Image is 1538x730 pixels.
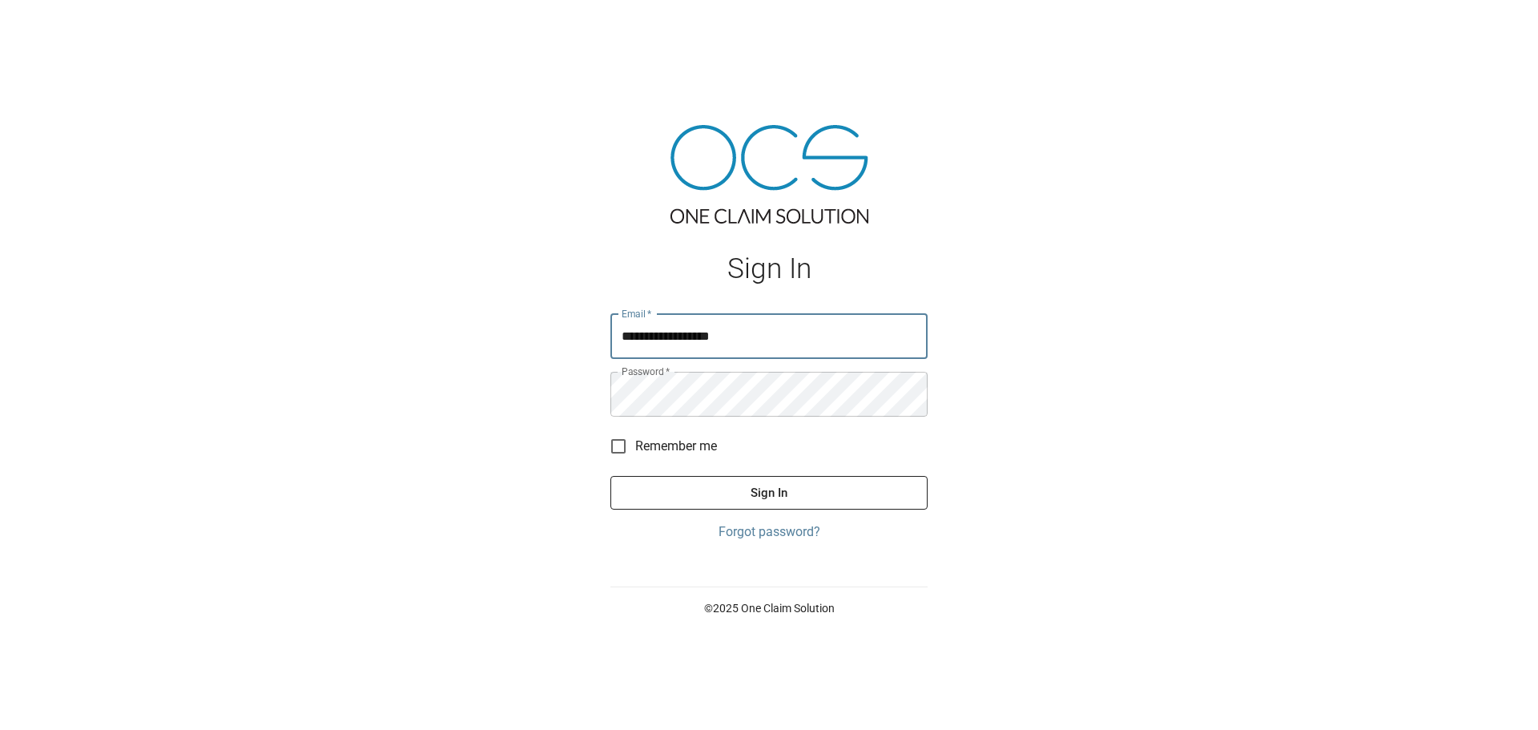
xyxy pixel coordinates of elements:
img: ocs-logo-tra.png [670,125,868,224]
img: ocs-logo-white-transparent.png [19,10,83,42]
label: Password [622,365,670,378]
span: Remember me [635,437,717,456]
label: Email [622,307,652,321]
a: Forgot password? [610,522,928,542]
p: © 2025 One Claim Solution [610,600,928,616]
h1: Sign In [610,252,928,285]
button: Sign In [610,476,928,510]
